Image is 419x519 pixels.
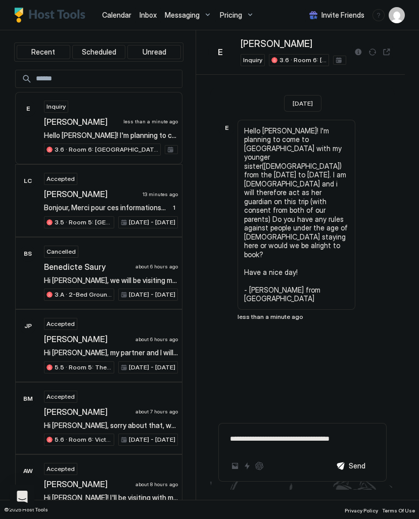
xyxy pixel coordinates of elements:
[4,506,48,513] span: © 2025 Host Tools
[44,131,178,140] span: Hello [PERSON_NAME]! I'm planning to come to [GEOGRAPHIC_DATA] with my younger sister([DEMOGRAPHI...
[244,126,349,303] span: Hello [PERSON_NAME]! I'm planning to come to [GEOGRAPHIC_DATA] with my younger sister([DEMOGRAPHI...
[127,45,181,59] button: Unread
[44,189,138,199] span: [PERSON_NAME]
[23,466,33,476] span: AW
[241,38,312,50] span: [PERSON_NAME]
[24,249,32,258] span: BS
[129,363,175,372] span: [DATE] - [DATE]
[373,9,385,21] div: menu
[44,262,131,272] span: Benedicte Saury
[26,104,30,113] span: E
[229,460,241,472] button: Upload image
[220,11,242,20] span: Pricing
[143,191,178,198] span: 13 minutes ago
[389,7,405,23] div: User profile
[46,247,76,256] span: Cancelled
[46,174,75,183] span: Accepted
[44,203,166,212] span: Bonjour, Merci pour ces informations très complètes. Nous avons hâte d’arriver à [GEOGRAPHIC_DATA...
[243,56,262,65] span: Inquiry
[102,10,131,20] a: Calendar
[382,504,415,515] a: Terms Of Use
[44,421,178,430] span: Hi [PERSON_NAME], sorry about that, we will have a look at that later tonight.
[46,319,75,328] span: Accepted
[135,408,178,415] span: about 7 hours ago
[349,460,365,471] div: Send
[129,435,175,444] span: [DATE] - [DATE]
[123,118,178,125] span: less than a minute ago
[139,11,157,19] span: Inbox
[382,507,415,513] span: Terms Of Use
[46,392,75,401] span: Accepted
[345,504,378,515] a: Privacy Policy
[325,456,376,475] button: Send
[44,117,119,127] span: [PERSON_NAME]
[225,123,228,132] span: E
[135,481,178,488] span: about 8 hours ago
[135,263,178,270] span: about 6 hours ago
[165,11,200,20] span: Messaging
[143,48,166,57] span: Unread
[345,507,378,513] span: Privacy Policy
[173,204,175,211] span: 1
[253,460,265,472] button: ChatGPT Auto Reply
[102,11,131,19] span: Calendar
[55,145,158,154] span: 3.6 · Room 6: [GEOGRAPHIC_DATA] | Loft room | [GEOGRAPHIC_DATA]
[352,46,364,58] button: Reservation information
[55,435,112,444] span: 5.6 · Room 6: Victoria Line | Loft room | [GEOGRAPHIC_DATA]
[44,493,178,502] span: Hi [PERSON_NAME]! I'll be visiting with my sister in late august. I am a superhost in [GEOGRAPHIC...
[44,334,131,344] span: [PERSON_NAME]
[72,45,126,59] button: Scheduled
[218,46,223,58] span: E
[55,290,112,299] span: 3.A · 2-Bed Ground Floor Suite | Private Bath | [GEOGRAPHIC_DATA]
[23,394,33,403] span: BM
[241,460,253,472] button: Quick reply
[366,46,379,58] button: Sync reservation
[46,102,66,111] span: Inquiry
[31,48,55,57] span: Recent
[82,48,116,57] span: Scheduled
[44,479,131,489] span: [PERSON_NAME]
[17,45,70,59] button: Recent
[129,290,175,299] span: [DATE] - [DATE]
[55,218,112,227] span: 3.5 · Room 5: [GEOGRAPHIC_DATA] | [GEOGRAPHIC_DATA]
[44,407,131,417] span: [PERSON_NAME]
[14,8,90,23] a: Host Tools Logo
[32,70,182,87] input: Input Field
[280,56,327,65] span: 3.6 · Room 6: [GEOGRAPHIC_DATA] | Loft room | [GEOGRAPHIC_DATA]
[238,313,303,320] span: less than a minute ago
[24,176,32,185] span: LC
[293,100,313,107] span: [DATE]
[44,276,178,285] span: Hi [PERSON_NAME], we will be visiting my son who lives round the corner to your place for that we...
[139,10,157,20] a: Inbox
[14,42,183,62] div: tab-group
[55,363,112,372] span: 5.5 · Room 5: The BFI | [GEOGRAPHIC_DATA]
[24,321,32,331] span: JP
[321,11,364,20] span: Invite Friends
[129,218,175,227] span: [DATE] - [DATE]
[46,464,75,474] span: Accepted
[381,46,393,58] button: Open reservation
[44,348,178,357] span: Hi [PERSON_NAME], my partner and I will be visiting the [GEOGRAPHIC_DATA] over the weekend and wo...
[135,336,178,343] span: about 6 hours ago
[10,485,34,509] div: Open Intercom Messenger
